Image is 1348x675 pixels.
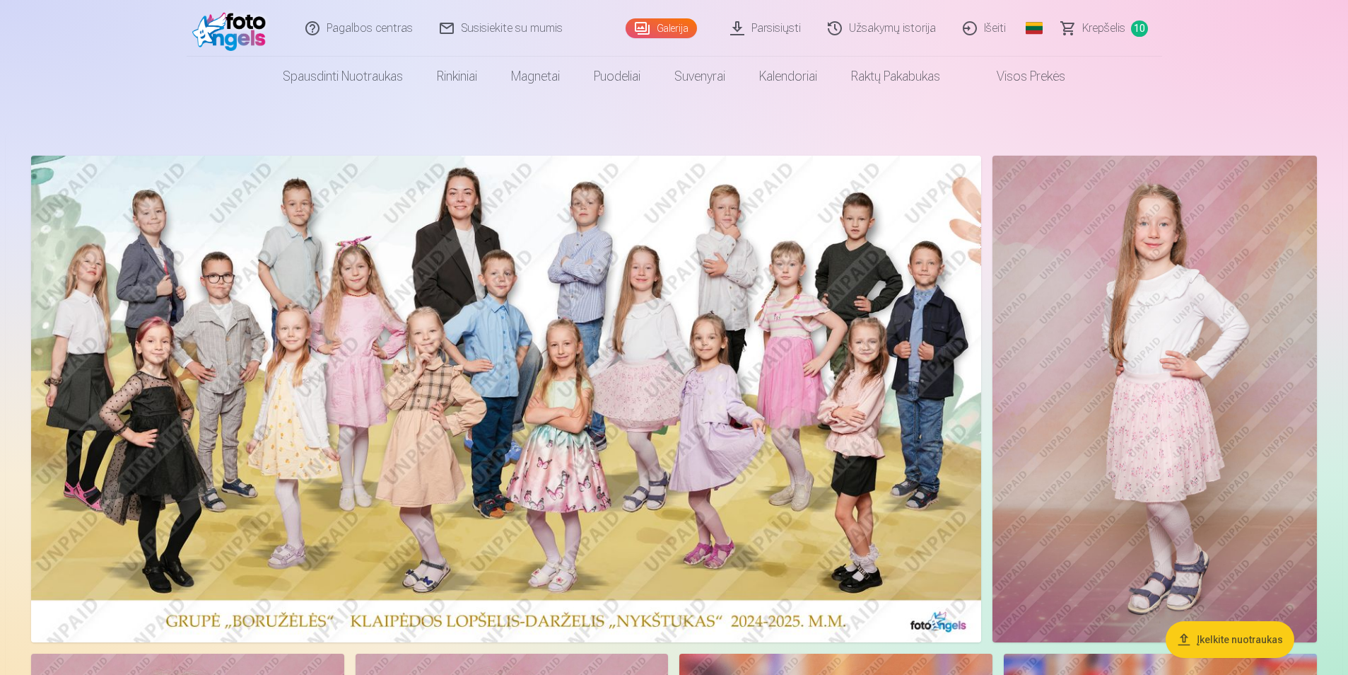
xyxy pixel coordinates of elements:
a: Kalendoriai [742,57,834,96]
a: Suvenyrai [657,57,742,96]
a: Spausdinti nuotraukas [266,57,420,96]
img: /fa5 [192,6,274,51]
a: Galerija [626,18,697,38]
span: 10 [1131,21,1148,37]
a: Raktų pakabukas [834,57,957,96]
button: Įkelkite nuotraukas [1166,621,1294,658]
a: Rinkiniai [420,57,494,96]
a: Magnetai [494,57,577,96]
a: Visos prekės [957,57,1082,96]
a: Puodeliai [577,57,657,96]
span: Krepšelis [1082,20,1125,37]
